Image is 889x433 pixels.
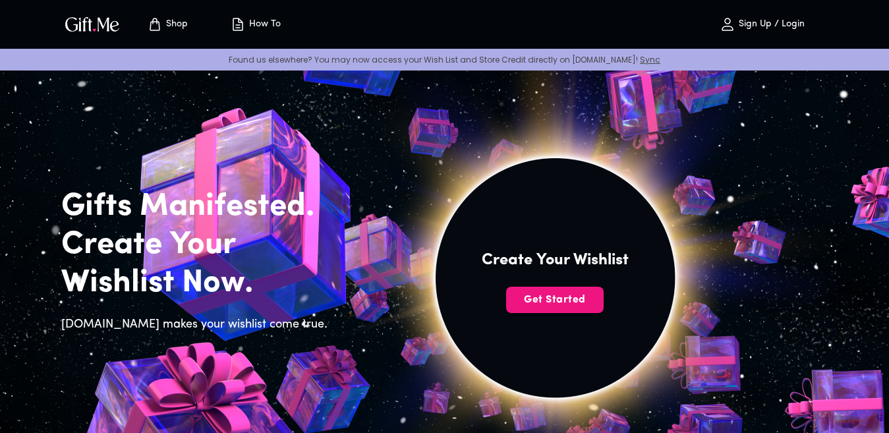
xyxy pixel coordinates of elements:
img: how-to.svg [230,16,246,32]
button: How To [219,3,292,45]
button: Sign Up / Login [697,3,828,45]
h2: Gifts Manifested. [61,188,335,226]
p: Sign Up / Login [735,19,805,30]
button: Store page [131,3,204,45]
button: Get Started [506,287,604,313]
h6: [DOMAIN_NAME] makes your wishlist come true. [61,316,335,334]
p: Shop [163,19,188,30]
button: GiftMe Logo [61,16,123,32]
span: Get Started [506,293,604,307]
p: How To [246,19,281,30]
h2: Wishlist Now. [61,264,335,303]
p: Found us elsewhere? You may now access your Wish List and Store Credit directly on [DOMAIN_NAME]! [11,54,878,65]
a: Sync [640,54,660,65]
h4: Create Your Wishlist [482,250,629,271]
h2: Create Your [61,226,335,264]
img: GiftMe Logo [63,14,122,34]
